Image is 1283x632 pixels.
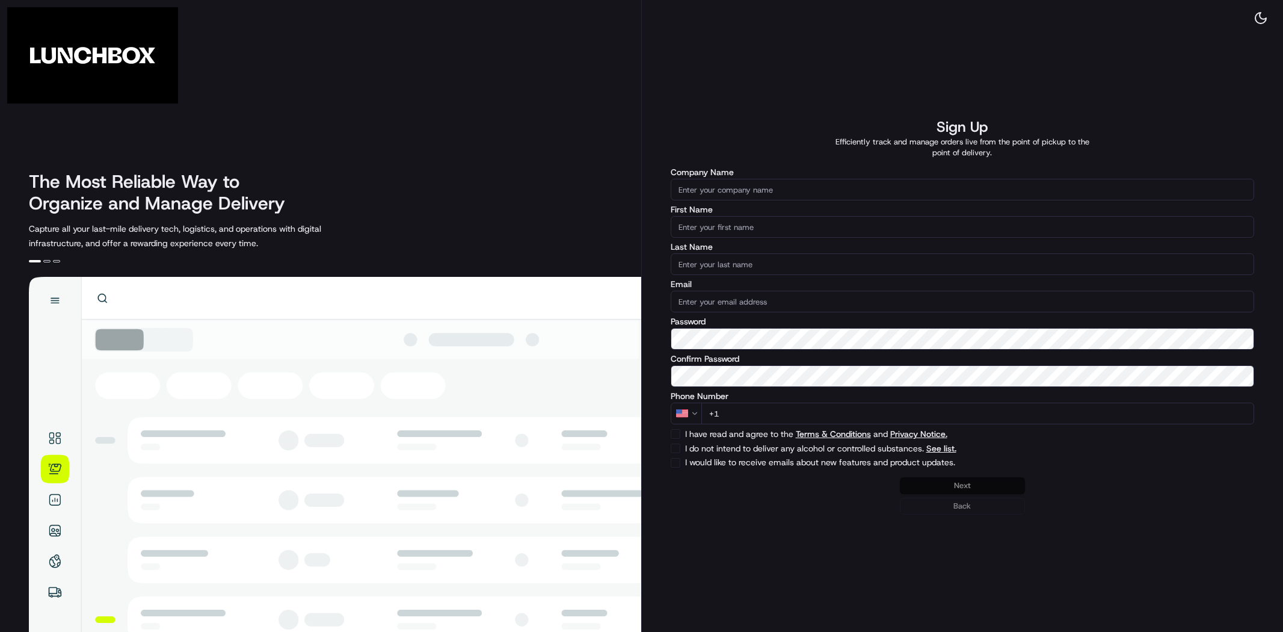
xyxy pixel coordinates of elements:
h2: The Most Reliable Way to Organize and Manage Delivery [29,171,298,214]
span: See list. [926,444,956,453]
label: Company Name [671,168,1255,176]
input: Enter your first name [671,216,1255,238]
h1: Sign Up [937,117,988,137]
input: Enter your email address [671,291,1255,312]
label: Email [671,280,1255,288]
label: I would like to receive emails about new features and product updates. [685,458,1152,468]
label: I do not intend to deliver any alcohol or controlled substances. [685,444,1152,453]
label: Confirm Password [671,355,1255,363]
button: I do not intend to deliver any alcohol or controlled substances. [926,444,956,453]
label: Phone Number [671,392,1255,400]
input: Enter your company name [671,179,1255,200]
p: Efficiently track and manage orders live from the point of pickup to the point of delivery. [828,137,1097,158]
input: Enter your last name [671,253,1255,275]
p: Capture all your last-mile delivery tech, logistics, and operations with digital infrastructure, ... [29,222,375,250]
a: Terms & Conditions [796,429,871,439]
label: I have read and agree to the and [685,430,1152,438]
a: Privacy Notice. [890,429,947,439]
input: Enter phone number [701,403,1255,424]
label: Last Name [671,243,1255,251]
label: First Name [671,205,1255,214]
label: Password [671,317,1255,326]
img: Company Logo [7,7,178,104]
